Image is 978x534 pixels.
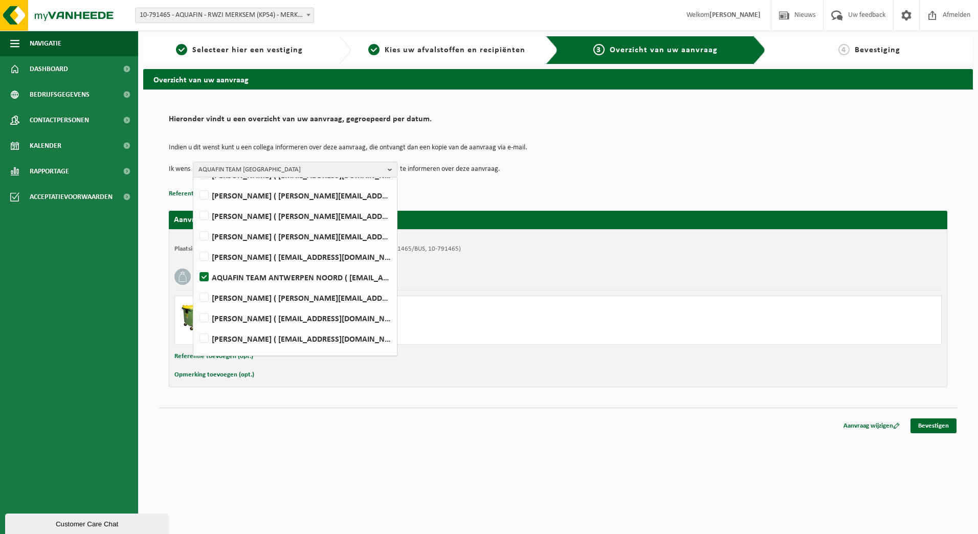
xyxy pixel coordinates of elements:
strong: [PERSON_NAME] [709,11,761,19]
span: Kalender [30,133,61,159]
button: Referentie toevoegen (opt.) [174,350,253,363]
p: Ik wens [169,162,190,177]
div: Ledigen [221,318,599,326]
span: AQUAFIN TEAM [GEOGRAPHIC_DATA] [198,162,384,177]
span: Kies uw afvalstoffen en recipiënten [385,46,525,54]
label: [PERSON_NAME] ( [EMAIL_ADDRESS][DOMAIN_NAME] ) [197,249,392,264]
span: Rapportage [30,159,69,184]
p: Indien u dit wenst kunt u een collega informeren over deze aanvraag, die ontvangt dan een kopie v... [169,144,947,151]
span: 2 [368,44,380,55]
button: Opmerking toevoegen (opt.) [174,368,254,382]
iframe: chat widget [5,511,171,534]
a: 1Selecteer hier een vestiging [148,44,330,56]
span: Selecteer hier een vestiging [192,46,303,54]
span: Bedrijfsgegevens [30,82,90,107]
label: [PERSON_NAME] ( [PERSON_NAME][EMAIL_ADDRESS][DOMAIN_NAME] ) [197,351,392,367]
span: Contactpersonen [30,107,89,133]
a: Aanvraag wijzigen [836,418,907,433]
label: [PERSON_NAME] ( [EMAIL_ADDRESS][DOMAIN_NAME] ) [197,331,392,346]
span: Navigatie [30,31,61,56]
label: [PERSON_NAME] ( [EMAIL_ADDRESS][DOMAIN_NAME] ) [197,310,392,326]
img: WB-1100-HPE-GN-50.png [180,301,211,332]
span: Bevestiging [855,46,900,54]
a: 2Kies uw afvalstoffen en recipiënten [356,44,538,56]
span: 1 [176,44,187,55]
label: [PERSON_NAME] ( [PERSON_NAME][EMAIL_ADDRESS][DOMAIN_NAME] ) [197,290,392,305]
p: te informeren over deze aanvraag. [400,162,500,177]
span: Acceptatievoorwaarden [30,184,113,210]
button: AQUAFIN TEAM [GEOGRAPHIC_DATA] [193,162,397,177]
div: Aantal: 1 [221,331,599,339]
label: [PERSON_NAME] ( [PERSON_NAME][EMAIL_ADDRESS][DOMAIN_NAME] ) [197,188,392,203]
h2: Hieronder vindt u een overzicht van uw aanvraag, gegroepeerd per datum. [169,115,947,129]
a: Bevestigen [910,418,957,433]
button: Referentie toevoegen (opt.) [169,187,248,201]
span: 4 [838,44,850,55]
label: [PERSON_NAME] ( [PERSON_NAME][EMAIL_ADDRESS][DOMAIN_NAME] ) [197,229,392,244]
span: Overzicht van uw aanvraag [610,46,718,54]
span: 10-791465 - AQUAFIN - RWZI MERKSEM (KP54) - MERKSEM [135,8,314,23]
span: 10-791465 - AQUAFIN - RWZI MERKSEM (KP54) - MERKSEM [136,8,314,23]
span: Dashboard [30,56,68,82]
h2: Overzicht van uw aanvraag [143,69,973,89]
strong: Plaatsingsadres: [174,246,219,252]
strong: Aanvraag voor [DATE] [174,216,251,224]
span: 3 [593,44,605,55]
label: [PERSON_NAME] ( [PERSON_NAME][EMAIL_ADDRESS][DOMAIN_NAME] ) [197,208,392,224]
label: AQUAFIN TEAM ANTWERPEN NOORD ( [EMAIL_ADDRESS][DOMAIN_NAME] ) [197,270,392,285]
